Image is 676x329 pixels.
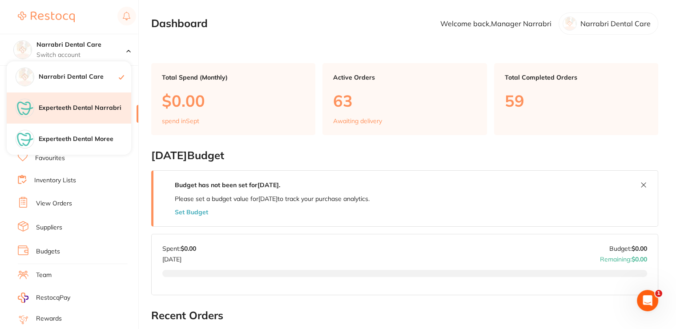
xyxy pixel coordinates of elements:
[600,252,647,263] p: Remaining:
[181,245,196,253] strong: $0.00
[18,12,75,22] img: Restocq Logo
[333,74,476,81] p: Active Orders
[39,72,119,81] h4: Narrabri Dental Care
[36,293,70,302] span: RestocqPay
[16,130,34,148] img: Experteeth Dental Moree
[16,68,34,86] img: Narrabri Dental Care
[494,63,658,135] a: Total Completed Orders59
[162,74,305,81] p: Total Spend (Monthly)
[36,247,60,256] a: Budgets
[505,92,648,110] p: 59
[632,245,647,253] strong: $0.00
[162,252,196,263] p: [DATE]
[505,74,648,81] p: Total Completed Orders
[36,223,62,232] a: Suppliers
[34,176,76,185] a: Inventory Lists
[35,154,65,163] a: Favourites
[637,290,658,311] iframe: Intercom live chat
[18,293,70,303] a: RestocqPay
[36,271,52,280] a: Team
[333,92,476,110] p: 63
[322,63,487,135] a: Active Orders63Awaiting delivery
[39,135,131,144] h4: Experteeth Dental Moree
[580,20,651,28] p: Narrabri Dental Care
[632,255,647,263] strong: $0.00
[162,245,196,252] p: Spent:
[14,41,32,59] img: Narrabri Dental Care
[16,99,34,117] img: Experteeth Dental Narrabri
[175,209,208,216] button: Set Budget
[151,17,208,30] h2: Dashboard
[18,293,28,303] img: RestocqPay
[36,40,126,49] h4: Narrabri Dental Care
[655,290,662,297] span: 1
[39,104,131,112] h4: Experteeth Dental Narrabri
[440,20,551,28] p: Welcome back, Manager Narrabri
[36,314,62,323] a: Rewards
[162,117,199,124] p: spend in Sept
[151,309,658,322] h2: Recent Orders
[175,181,280,189] strong: Budget has not been set for [DATE] .
[36,199,72,208] a: View Orders
[162,92,305,110] p: $0.00
[151,63,315,135] a: Total Spend (Monthly)$0.00spend inSept
[333,117,382,124] p: Awaiting delivery
[151,149,658,162] h2: [DATE] Budget
[18,7,75,27] a: Restocq Logo
[175,195,370,202] p: Please set a budget value for [DATE] to track your purchase analytics.
[36,51,126,60] p: Switch account
[609,245,647,252] p: Budget:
